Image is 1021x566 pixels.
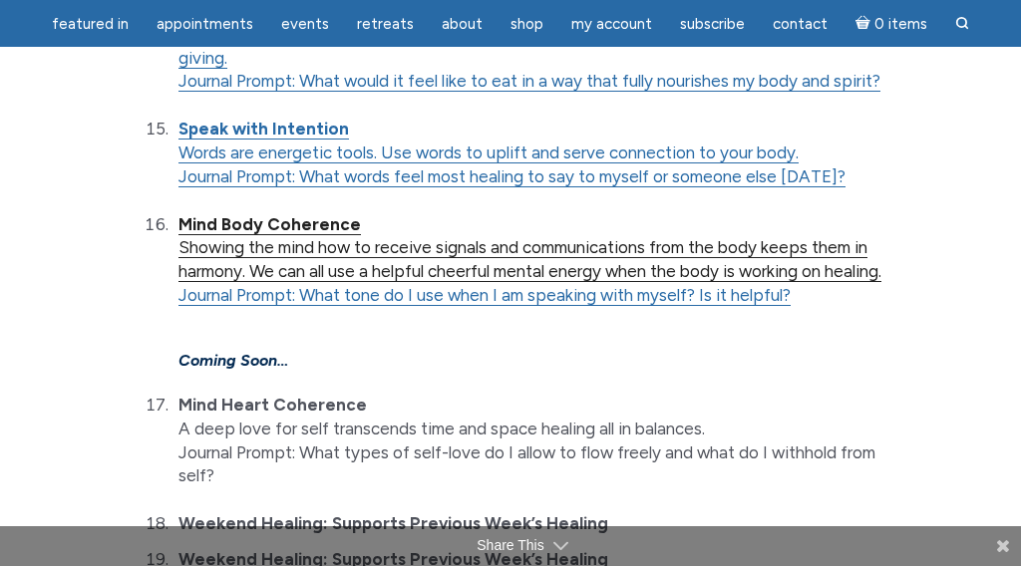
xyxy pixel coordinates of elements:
em: Coming Soon… [178,351,288,370]
a: Retreats [345,5,426,44]
a: Journal Prompt: What words feel most healing to say to myself or someone else [DATE]? [178,166,846,187]
a: Speak with Intention Words are energetic tools. Use words to uplift and serve connection to your ... [178,119,799,163]
a: Cart0 items [844,3,939,44]
a: Mind Body Coherence Showing the mind how to receive signals and communications from the body keep... [178,214,881,283]
a: My Account [559,5,664,44]
a: featured in [40,5,141,44]
a: Subscribe [668,5,757,44]
strong: Weekend Healing: Supports Previous Week’s Healing [178,513,608,533]
a: Shop [499,5,555,44]
span: Retreats [357,15,414,33]
span: Appointments [157,15,253,33]
span: Shop [510,15,543,33]
strong: Mind Heart Coherence [178,395,367,415]
a: Contact [761,5,840,44]
a: Appointments [145,5,265,44]
a: Events [269,5,341,44]
span: featured in [52,15,129,33]
span: My Account [571,15,652,33]
a: Journal Prompt: What would it feel like to eat in a way that fully nourishes my body and spirit? [178,71,880,92]
li: A deep love for self transcends time and space healing all in balances. Journal Prompt: What type... [172,394,894,488]
span: Subscribe [680,15,745,33]
span: Events [281,15,329,33]
span: About [442,15,483,33]
a: Journal Prompt: What tone do I use when I am speaking with myself? Is it helpful? [178,285,791,306]
i: Cart [855,15,874,33]
span: Contact [773,15,828,33]
strong: Speak with Intention [178,119,349,139]
strong: Mind Body Coherence [178,214,361,234]
span: 0 items [874,17,927,32]
a: About [430,5,495,44]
